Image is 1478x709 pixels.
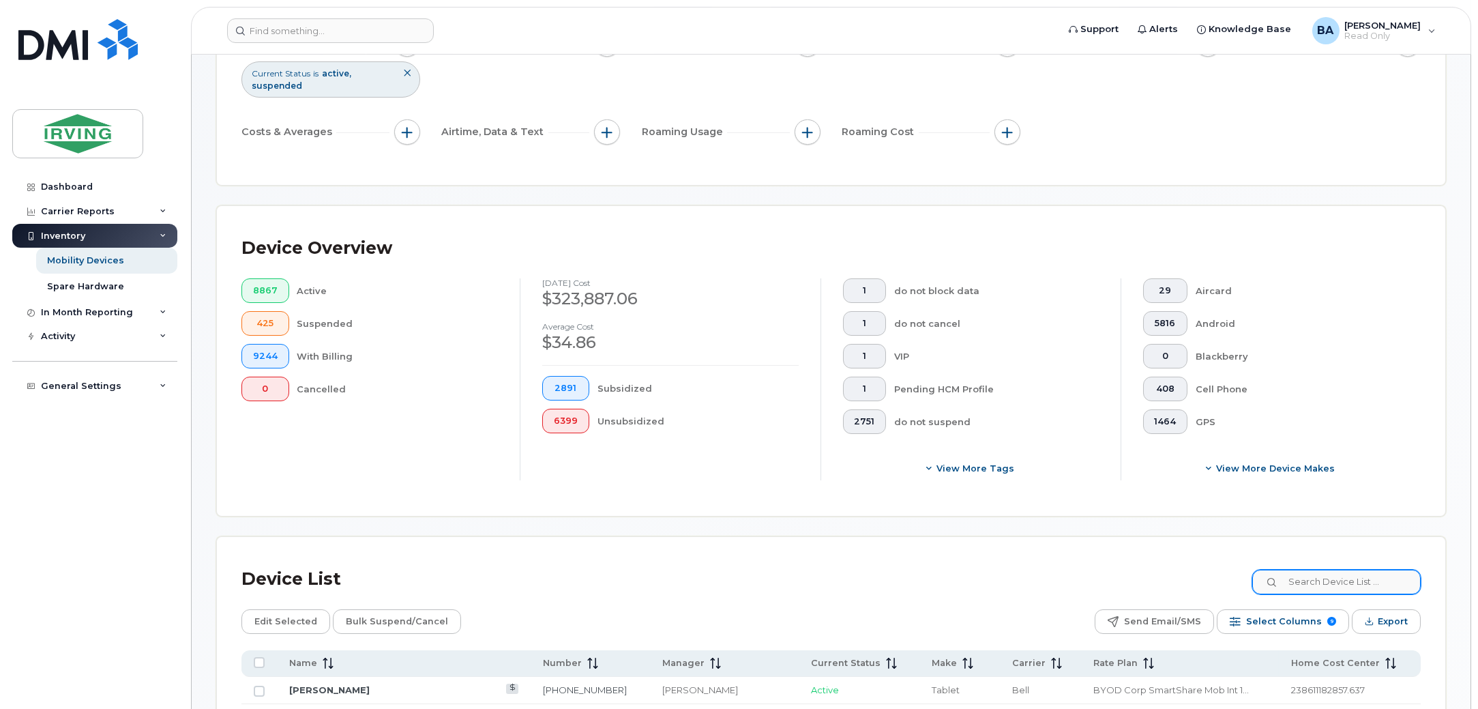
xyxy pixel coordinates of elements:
span: is [313,68,319,79]
span: Airtime, Data & Text [442,125,548,139]
button: 0 [241,377,289,401]
a: Support [1060,16,1129,43]
button: View more tags [843,456,1099,480]
span: 5816 [1155,318,1177,329]
div: do not block data [894,278,1099,303]
div: Aircard [1196,278,1399,303]
a: [PHONE_NUMBER] [543,684,627,695]
button: 2891 [542,376,589,401]
div: With Billing [297,344,499,368]
button: Select Columns 9 [1217,609,1349,634]
span: BA [1318,23,1334,39]
button: 5816 [1143,311,1188,336]
span: Bell [1012,684,1029,695]
span: 1 [854,318,874,329]
button: 1 [843,344,887,368]
span: View More Device Makes [1216,462,1335,475]
div: [PERSON_NAME] [662,684,786,697]
span: 425 [253,318,278,329]
button: 9244 [241,344,289,368]
button: 408 [1143,377,1188,401]
h4: Average cost [542,322,798,331]
span: Name [289,657,317,669]
span: Tablet [932,684,960,695]
span: Export [1378,611,1408,632]
span: 1 [854,285,874,296]
button: 2751 [843,409,887,434]
span: Carrier [1012,657,1046,669]
span: 0 [253,384,278,394]
span: [PERSON_NAME] [1345,20,1421,31]
button: Edit Selected [241,609,330,634]
span: Roaming Usage [642,125,727,139]
button: 1 [843,311,887,336]
span: View more tags [936,462,1014,475]
button: 29 [1143,278,1188,303]
span: suspended [252,81,302,91]
span: 2751 [854,416,874,427]
button: View More Device Makes [1143,456,1399,480]
span: Edit Selected [254,611,317,632]
span: Active [811,684,839,695]
button: Export [1352,609,1421,634]
a: Knowledge Base [1188,16,1301,43]
span: 1 [854,351,874,362]
span: Bulk Suspend/Cancel [346,611,448,632]
button: 425 [241,311,289,336]
span: 2891 [554,383,578,394]
div: Active [297,278,499,303]
div: Unsubsidized [597,409,799,433]
div: Cell Phone [1196,377,1399,401]
span: active [322,68,351,78]
span: Make [932,657,957,669]
span: 1 [854,384,874,394]
div: Device Overview [241,231,392,266]
div: do not suspend [894,409,1099,434]
div: $323,887.06 [542,287,798,310]
span: Costs & Averages [241,125,336,139]
span: Support [1081,23,1119,36]
span: Read Only [1345,31,1421,42]
button: 6399 [542,409,589,433]
div: Blackberry [1196,344,1399,368]
span: 9244 [253,351,278,362]
div: $34.86 [542,331,798,354]
span: 8867 [253,285,278,296]
span: Select Columns [1246,611,1322,632]
div: do not cancel [894,311,1099,336]
button: 1 [843,278,887,303]
span: Roaming Cost [842,125,919,139]
span: 1464 [1155,416,1177,427]
a: Alerts [1129,16,1188,43]
span: Home Cost Center [1291,657,1380,669]
span: BYOD Corp SmartShare Mob Int 10 [1093,684,1249,695]
a: View Last Bill [506,684,519,694]
span: Send Email/SMS [1124,611,1201,632]
input: Search Device List ... [1252,570,1421,594]
span: 29 [1155,285,1177,296]
input: Find something... [227,18,434,43]
div: Suspended [297,311,499,336]
span: 408 [1155,384,1177,394]
button: 0 [1143,344,1188,368]
div: GPS [1196,409,1399,434]
div: Bonas, Amanda [1303,17,1445,44]
span: 238611182857.637 [1291,684,1365,695]
span: 0 [1155,351,1177,362]
span: Number [543,657,582,669]
div: Cancelled [297,377,499,401]
div: Subsidized [597,376,799,401]
span: Rate Plan [1093,657,1138,669]
button: Bulk Suspend/Cancel [333,609,461,634]
span: 9 [1327,617,1336,626]
div: Pending HCM Profile [894,377,1099,401]
button: 8867 [241,278,289,303]
span: Current Status [252,68,310,79]
a: [PERSON_NAME] [289,684,370,695]
span: Alerts [1150,23,1179,36]
span: Manager [662,657,705,669]
span: Current Status [811,657,881,669]
button: 1 [843,377,887,401]
span: 6399 [554,416,578,426]
button: Send Email/SMS [1095,609,1214,634]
